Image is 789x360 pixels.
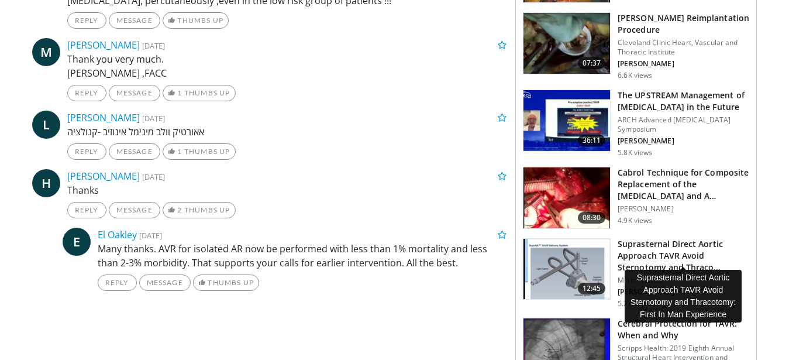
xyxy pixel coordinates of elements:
[98,275,137,291] a: Reply
[98,228,137,241] a: El Oakley
[139,275,191,291] a: Message
[177,88,182,97] span: 1
[139,230,162,241] small: [DATE]
[618,287,749,297] p: [PERSON_NAME]
[142,113,165,124] small: [DATE]
[177,205,182,214] span: 2
[618,12,749,36] h3: [PERSON_NAME] Reimplantation Procedure
[163,143,236,160] a: 1 Thumbs Up
[67,39,140,52] a: [PERSON_NAME]
[618,167,749,202] h3: Cabrol Technique for Composite Replacement of the [MEDICAL_DATA] and A…
[578,135,606,146] span: 36:11
[67,12,106,29] a: Reply
[618,148,652,157] p: 5.8K views
[163,85,236,101] a: 1 Thumbs Up
[67,125,507,139] p: אאורטיק וולב מינימל אינוזיב -קנולציה
[618,115,749,134] p: ARCH Advanced [MEDICAL_DATA] Symposium
[67,143,106,160] a: Reply
[523,167,749,229] a: 08:30 Cabrol Technique for Composite Replacement of the [MEDICAL_DATA] and A… [PERSON_NAME] 4.9K ...
[578,283,606,294] span: 12:45
[67,85,106,101] a: Reply
[523,90,610,151] img: a6e1f2f4-af78-4c35-bad6-467630622b8c.150x105_q85_crop-smart_upscale.jpg
[177,147,182,156] span: 1
[163,12,229,29] a: Thumbs Up
[618,299,652,308] p: 5.2K views
[618,216,652,225] p: 4.9K views
[618,318,749,341] h3: Cerebral Protection for TAVR: When and Why
[67,183,507,197] p: Thanks
[618,136,749,146] p: [PERSON_NAME]
[109,85,160,101] a: Message
[67,52,507,80] p: Thank you very much. [PERSON_NAME] ,FACC
[109,143,160,160] a: Message
[67,111,140,124] a: [PERSON_NAME]
[67,170,140,183] a: [PERSON_NAME]
[618,276,749,285] p: Miami Valves
[32,169,60,197] a: H
[63,228,91,256] a: E
[32,111,60,139] a: L
[618,59,749,68] p: [PERSON_NAME]
[193,275,259,291] a: Thumbs Up
[523,90,749,157] a: 36:11 The UPSTREAM Management of [MEDICAL_DATA] in the Future ARCH Advanced [MEDICAL_DATA] Sympos...
[618,204,749,214] p: [PERSON_NAME]
[625,270,742,323] div: Suprasternal Direct Aortic Approach TAVR Avoid Sternotomy and Thracotomy: First In Man Experience
[32,38,60,66] a: M
[523,167,610,228] img: f3f4646a-d23a-43c5-92f3-624cd9d62fb9.150x105_q85_crop-smart_upscale.jpg
[67,202,106,218] a: Reply
[618,38,749,57] p: Cleveland Clinic Heart, Vascular and Thoracic Institute
[142,40,165,51] small: [DATE]
[109,12,160,29] a: Message
[163,202,236,218] a: 2 Thumbs Up
[618,90,749,113] h3: The UPSTREAM Management of [MEDICAL_DATA] in the Future
[523,238,749,308] a: 12:45 Suprasternal Direct Aortic Approach TAVR Avoid Sternotomy and Thraco… Miami Valves [PERSON_...
[578,57,606,69] span: 07:37
[98,242,507,270] p: Many thanks. AVR for isolated AR now be performed with less than 1% mortality and less than 2-3% ...
[618,238,749,273] h3: Suprasternal Direct Aortic Approach TAVR Avoid Sternotomy and Thraco…
[578,212,606,224] span: 08:30
[523,12,749,80] a: 07:37 [PERSON_NAME] Reimplantation Procedure Cleveland Clinic Heart, Vascular and Thoracic Instit...
[142,172,165,182] small: [DATE]
[523,239,610,300] img: c8de4e82-0038-42b6-bb2d-f218ab8a75e7.150x105_q85_crop-smart_upscale.jpg
[523,13,610,74] img: fylOjp5pkC-GA4Zn4xMDoxOmdtO40mAx.150x105_q85_crop-smart_upscale.jpg
[109,202,160,218] a: Message
[618,71,652,80] p: 6.6K views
